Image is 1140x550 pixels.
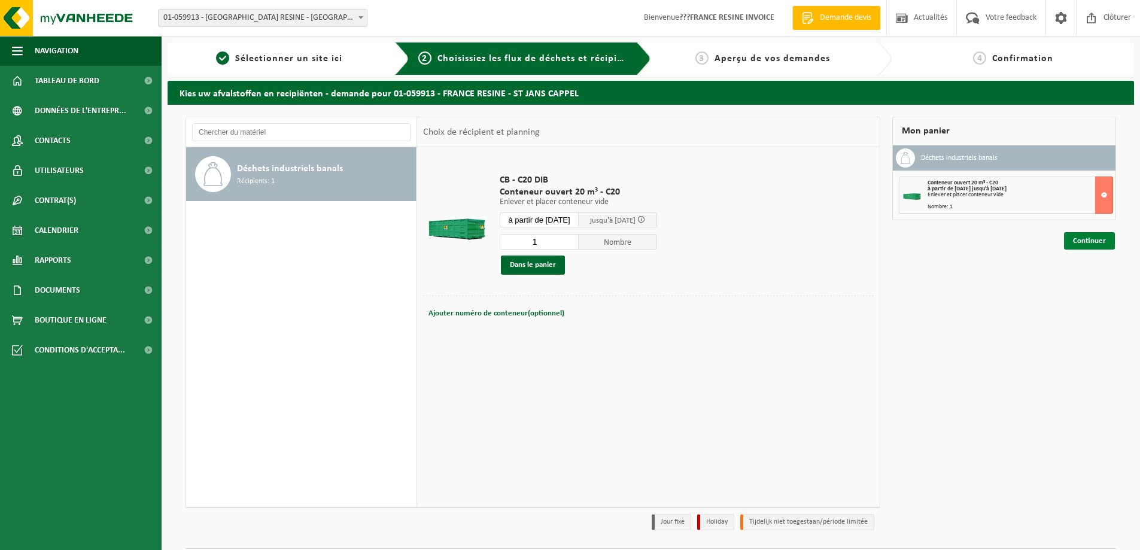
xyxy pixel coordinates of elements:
p: Enlever et placer conteneur vide [500,198,657,206]
span: Conditions d'accepta... [35,335,125,365]
span: Documents [35,275,80,305]
span: Utilisateurs [35,156,84,186]
a: 1Sélectionner un site ici [174,51,385,66]
strong: à partir de [DATE] jusqu'à [DATE] [928,186,1007,192]
span: Récipients: 1 [237,176,275,187]
span: Boutique en ligne [35,305,107,335]
a: Continuer [1064,232,1115,250]
span: Sélectionner un site ici [235,54,342,63]
span: 3 [695,51,709,65]
button: Dans le panier [501,256,565,275]
div: Mon panier [892,117,1116,145]
strong: ???FRANCE RESINE INVOICE [679,13,774,22]
li: Jour fixe [652,514,691,530]
div: Nombre: 1 [928,204,1112,210]
li: Holiday [697,514,734,530]
span: Conteneur ouvert 20 m³ - C20 [500,186,657,198]
span: Contrat(s) [35,186,76,215]
span: Demande devis [817,12,874,24]
span: Navigation [35,36,78,66]
span: 4 [973,51,986,65]
span: Rapports [35,245,71,275]
span: Confirmation [992,54,1053,63]
button: Déchets industriels banals Récipients: 1 [186,147,417,201]
span: Nombre [579,234,658,250]
span: Tableau de bord [35,66,99,96]
span: Données de l'entrepr... [35,96,126,126]
div: Enlever et placer conteneur vide [928,192,1112,198]
input: Chercher du matériel [192,123,411,141]
span: Calendrier [35,215,78,245]
span: CB - C20 DIB [500,174,657,186]
li: Tijdelijk niet toegestaan/période limitée [740,514,874,530]
h3: Déchets industriels banals [921,148,998,168]
span: 01-059913 - FRANCE RESINE - ST JANS CAPPEL [158,9,367,27]
a: Demande devis [792,6,880,30]
span: Contacts [35,126,71,156]
button: Ajouter numéro de conteneur(optionnel) [427,305,566,322]
input: Sélectionnez date [500,212,579,227]
span: Déchets industriels banals [237,162,343,176]
span: Choisissiez les flux de déchets et récipients [437,54,637,63]
span: Aperçu de vos demandes [715,54,830,63]
span: 1 [216,51,229,65]
span: 2 [418,51,431,65]
span: Conteneur ouvert 20 m³ - C20 [928,180,998,186]
span: Ajouter numéro de conteneur(optionnel) [428,309,564,317]
span: 01-059913 - FRANCE RESINE - ST JANS CAPPEL [159,10,367,26]
span: jusqu'à [DATE] [590,217,636,224]
h2: Kies uw afvalstoffen en recipiënten - demande pour 01-059913 - FRANCE RESINE - ST JANS CAPPEL [168,81,1134,104]
div: Choix de récipient et planning [417,117,546,147]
